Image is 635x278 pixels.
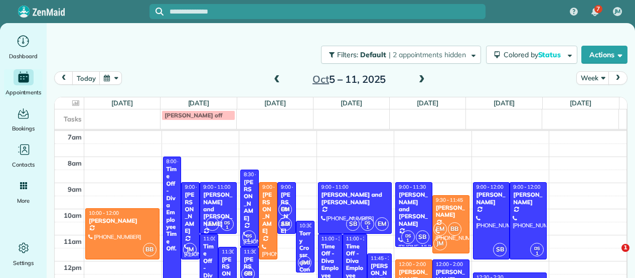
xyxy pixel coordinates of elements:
[621,244,629,252] span: 1
[4,105,43,133] a: Bookings
[286,74,412,85] h2: 5 – 11, 2025
[13,258,34,268] span: Settings
[614,8,621,16] span: JM
[54,71,73,85] button: prev
[68,159,82,167] span: 8am
[322,184,349,190] span: 9:00 - 11:00
[264,99,286,107] a: [DATE]
[64,263,82,271] span: 12pm
[346,235,373,242] span: 11:00 - 3:00
[206,217,219,231] span: EM
[477,184,504,190] span: 9:00 - 12:00
[513,184,540,190] span: 9:00 - 12:00
[486,46,577,64] button: Colored byStatus
[4,69,43,97] a: Appointments
[167,158,191,165] span: 8:00 - 3:00
[4,240,43,268] a: Settings
[184,191,197,234] div: [PERSON_NAME]
[6,87,42,97] span: Appointments
[494,99,515,107] a: [DATE]
[322,235,349,242] span: 11:00 - 3:00
[166,166,179,252] div: Time Off - Diva Employee Time Off.
[596,5,600,13] span: 7
[570,99,591,107] a: [DATE]
[534,245,540,251] span: DS
[165,111,222,119] span: [PERSON_NAME] off
[244,248,271,255] span: 11:30 - 1:30
[222,248,249,255] span: 11:30 - 2:00
[402,236,414,245] small: 1
[337,50,358,59] span: Filters:
[188,99,210,107] a: [DATE]
[64,211,82,219] span: 10am
[281,184,308,190] span: 9:00 - 11:00
[417,99,438,107] a: [DATE]
[278,217,292,231] span: SB
[371,255,398,261] span: 11:45 - 2:45
[224,220,230,225] span: DS
[538,50,563,59] span: Status
[476,191,507,206] div: [PERSON_NAME]
[435,204,466,219] div: [PERSON_NAME]
[513,191,544,206] div: [PERSON_NAME]
[601,244,625,268] iframe: Intercom live chat
[416,230,429,244] span: SB
[321,46,481,64] button: Filters: Default | 2 appointments hidden
[448,222,461,236] span: BB
[493,243,507,256] span: SB
[88,217,156,224] div: [PERSON_NAME]
[581,46,627,64] button: Actions
[262,191,274,234] div: [PERSON_NAME]
[12,123,35,133] span: Bookings
[321,191,389,206] div: [PERSON_NAME] and [PERSON_NAME]
[17,196,30,206] span: More
[68,185,82,193] span: 9am
[68,133,82,141] span: 7am
[584,1,605,23] div: 7 unread notifications
[316,46,481,64] a: Filters: Default | 2 appointments hidden
[576,71,609,85] button: Week
[299,222,330,229] span: 10:30 - 12:30
[244,171,271,178] span: 8:30 - 11:30
[433,222,447,236] span: EM
[111,99,133,107] a: [DATE]
[149,8,164,16] button: Focus search
[531,249,543,258] small: 1
[436,261,463,267] span: 12:00 - 2:00
[433,237,447,250] span: JM
[72,71,100,85] button: today
[280,191,293,234] div: [PERSON_NAME]
[504,50,564,59] span: Colored by
[203,191,234,227] div: [PERSON_NAME] and [PERSON_NAME]
[341,99,362,107] a: [DATE]
[346,217,360,231] span: SB
[278,203,292,216] span: EM
[243,236,255,245] small: 1
[389,50,466,59] span: | 2 appointments hidden
[398,191,429,227] div: [PERSON_NAME] and [PERSON_NAME]
[608,71,627,85] button: next
[361,223,374,232] small: 1
[9,51,38,61] span: Dashboard
[89,210,119,216] span: 10:00 - 12:00
[64,237,82,245] span: 11am
[262,184,289,190] span: 9:00 - 12:00
[312,73,329,85] span: Oct
[4,142,43,170] a: Contacts
[155,8,164,16] svg: Focus search
[143,243,156,256] span: BB
[185,184,212,190] span: 9:00 - 12:00
[365,220,370,225] span: DS
[246,233,252,238] span: DS
[12,160,35,170] span: Contacts
[221,223,233,232] small: 1
[399,261,426,267] span: 12:00 - 2:00
[4,33,43,61] a: Dashboard
[203,235,230,242] span: 11:00 - 3:00
[436,197,463,203] span: 9:30 - 11:45
[183,243,197,256] span: JM
[243,179,256,222] div: [PERSON_NAME]
[203,184,230,190] span: 9:00 - 11:00
[375,217,389,231] span: EM
[399,184,426,190] span: 9:00 - 11:30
